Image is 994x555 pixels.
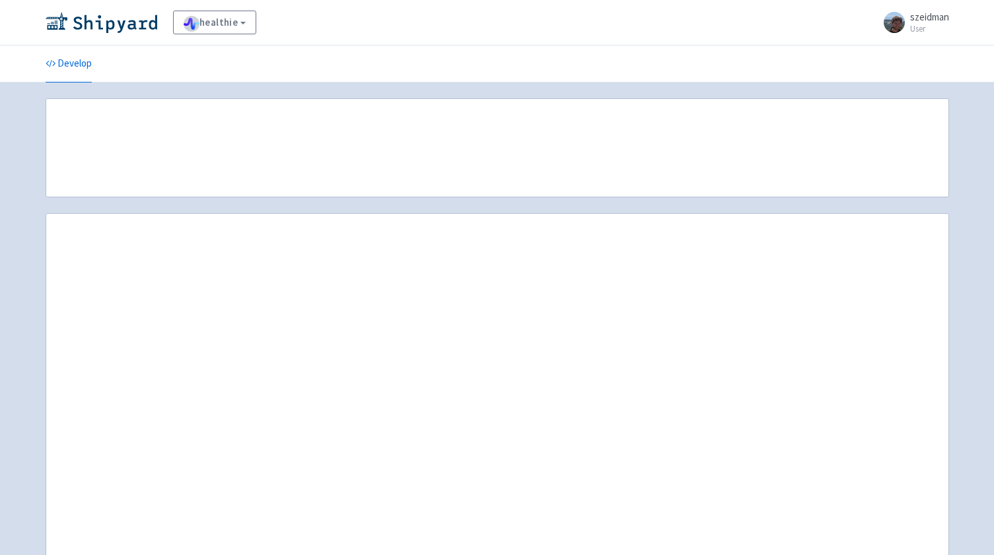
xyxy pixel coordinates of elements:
span: szeidman [910,11,949,23]
a: Develop [46,46,92,82]
a: szeidman User [876,12,949,33]
img: Shipyard logo [46,12,157,33]
small: User [910,24,949,33]
a: healthie [173,11,257,34]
